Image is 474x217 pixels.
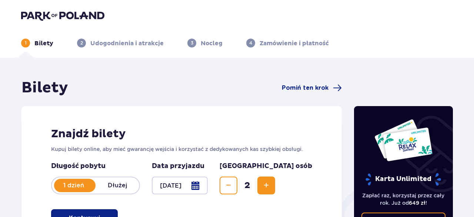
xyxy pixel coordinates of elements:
img: Park of Poland logo [21,10,104,21]
span: 649 zł [409,200,425,206]
h2: Znajdź bilety [51,127,312,141]
p: Długość pobytu [51,162,140,171]
button: Decrease [220,177,237,194]
p: Zamówienie i płatność [260,39,329,47]
p: 4 [249,40,252,46]
p: Bilety [34,39,53,47]
p: Karta Unlimited [365,173,442,186]
button: Increase [257,177,275,194]
h1: Bilety [21,79,68,97]
p: Kupuj bilety online, aby mieć gwarancję wejścia i korzystać z dedykowanych kas szybkiej obsługi. [51,145,312,153]
p: Data przyjazdu [152,162,204,171]
a: Pomiń ten krok [282,83,342,92]
p: 2 [80,40,83,46]
span: 2 [239,180,256,191]
p: 1 dzień [52,181,96,190]
p: Udogodnienia i atrakcje [90,39,164,47]
span: Pomiń ten krok [282,84,328,92]
p: [GEOGRAPHIC_DATA] osób [220,162,312,171]
p: Nocleg [201,39,223,47]
p: 3 [191,40,193,46]
p: Zapłać raz, korzystaj przez cały rok. Już od ! [361,192,446,207]
p: Dłużej [96,181,139,190]
p: 1 [25,40,27,46]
